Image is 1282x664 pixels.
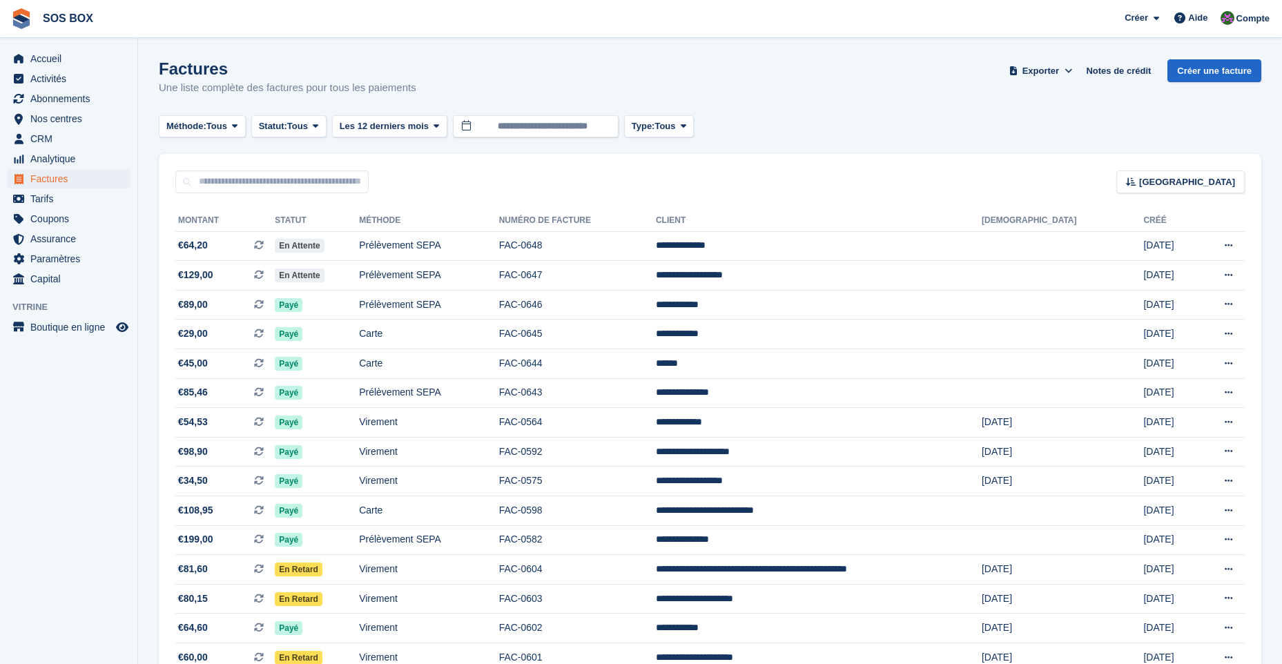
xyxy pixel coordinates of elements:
span: En attente [275,239,324,253]
span: En retard [275,592,322,606]
span: Analytique [30,149,113,168]
td: Virement [359,467,498,496]
td: [DATE] [982,584,1143,614]
span: Tous [287,119,308,133]
td: [DATE] [1143,584,1195,614]
td: [DATE] [982,467,1143,496]
a: menu [7,69,130,88]
span: Tous [654,119,675,133]
span: En retard [275,563,322,576]
button: Statut: Tous [251,115,327,138]
span: Payé [275,298,302,312]
a: menu [7,129,130,148]
span: Accueil [30,49,113,68]
span: Coupons [30,209,113,228]
td: Prélèvement SEPA [359,231,498,261]
span: Factures [30,169,113,188]
td: Prélèvement SEPA [359,378,498,408]
span: €108,95 [178,503,213,518]
span: €29,00 [178,326,208,341]
td: [DATE] [1143,496,1195,526]
td: Prélèvement SEPA [359,290,498,320]
td: FAC-0602 [499,614,656,643]
a: Créer une facture [1167,59,1261,82]
span: Payé [275,504,302,518]
td: FAC-0582 [499,525,656,555]
span: Payé [275,416,302,429]
th: Statut [275,210,359,232]
a: Notes de crédit [1080,59,1156,82]
span: Payé [275,474,302,488]
td: [DATE] [1143,231,1195,261]
span: €129,00 [178,268,213,282]
span: Payé [275,357,302,371]
img: ALEXANDRE SOUBIRA [1221,11,1234,25]
span: Boutique en ligne [30,318,113,337]
button: Méthode: Tous [159,115,246,138]
span: Statut: [259,119,287,133]
td: FAC-0644 [499,349,656,379]
td: Virement [359,555,498,585]
td: Virement [359,408,498,438]
td: [DATE] [1143,525,1195,555]
td: FAC-0604 [499,555,656,585]
span: €80,15 [178,592,208,606]
th: Montant [175,210,275,232]
td: Virement [359,437,498,467]
td: [DATE] [1143,555,1195,585]
span: En attente [275,268,324,282]
a: menu [7,189,130,208]
td: [DATE] [1143,290,1195,320]
span: Activités [30,69,113,88]
td: FAC-0648 [499,231,656,261]
td: Prélèvement SEPA [359,525,498,555]
span: €81,60 [178,562,208,576]
span: Tous [206,119,227,133]
td: FAC-0645 [499,320,656,349]
th: Numéro de facture [499,210,656,232]
span: Créer [1125,11,1148,25]
th: Méthode [359,210,498,232]
a: menu [7,149,130,168]
span: Exporter [1022,64,1059,78]
td: [DATE] [1143,349,1195,379]
td: [DATE] [1143,320,1195,349]
span: Capital [30,269,113,289]
span: Payé [275,445,302,459]
td: [DATE] [1143,378,1195,408]
span: Méthode: [166,119,206,133]
span: €64,60 [178,621,208,635]
span: Compte [1236,12,1270,26]
button: Les 12 derniers mois [332,115,447,138]
span: €89,00 [178,297,208,312]
td: [DATE] [1143,408,1195,438]
span: Tarifs [30,189,113,208]
td: FAC-0592 [499,437,656,467]
a: menu [7,269,130,289]
td: [DATE] [982,555,1143,585]
a: menu [7,169,130,188]
td: [DATE] [982,408,1143,438]
a: Boutique d'aperçu [114,319,130,335]
span: CRM [30,129,113,148]
td: Virement [359,614,498,643]
span: Aide [1188,11,1207,25]
span: €34,50 [178,473,208,488]
a: menu [7,249,130,268]
span: Les 12 derniers mois [340,119,429,133]
td: [DATE] [1143,614,1195,643]
span: €98,90 [178,445,208,459]
span: €45,00 [178,356,208,371]
td: [DATE] [1143,437,1195,467]
a: menu [7,109,130,128]
h1: Factures [159,59,416,78]
a: menu [7,49,130,68]
td: Carte [359,320,498,349]
span: €64,20 [178,238,208,253]
span: €54,53 [178,415,208,429]
th: [DEMOGRAPHIC_DATA] [982,210,1143,232]
td: Carte [359,349,498,379]
span: Payé [275,621,302,635]
th: Client [656,210,982,232]
span: Abonnements [30,89,113,108]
